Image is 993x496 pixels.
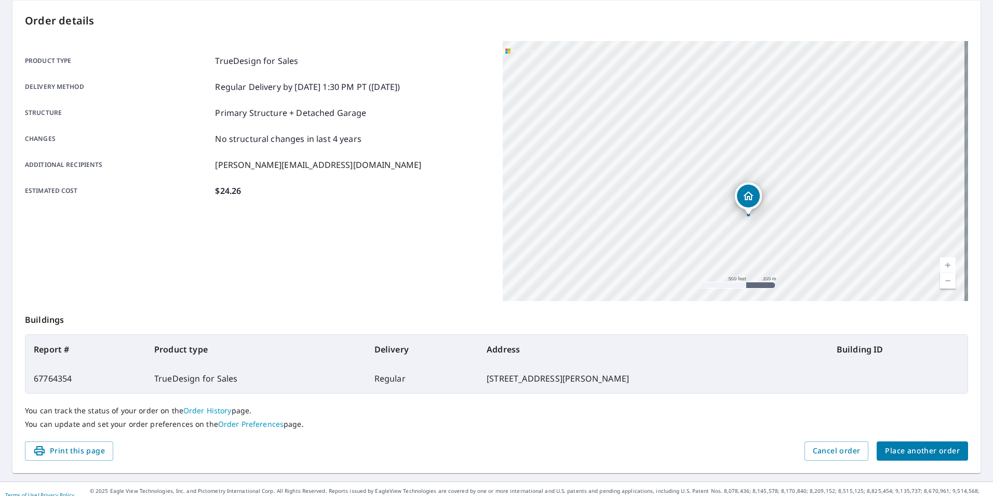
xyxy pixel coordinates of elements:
p: Additional recipients [25,159,211,171]
td: 67764354 [25,364,146,393]
td: [STREET_ADDRESS][PERSON_NAME] [478,364,828,393]
p: Estimated cost [25,185,211,197]
button: Cancel order [804,441,869,461]
p: Primary Structure + Detached Garage [215,107,366,119]
button: Print this page [25,441,113,461]
p: Buildings [25,301,968,334]
span: Place another order [885,445,960,458]
p: Delivery method [25,81,211,93]
td: TrueDesign for Sales [146,364,366,393]
p: Regular Delivery by [DATE] 1:30 PM PT ([DATE]) [215,81,400,93]
p: Changes [25,133,211,145]
p: TrueDesign for Sales [215,55,298,67]
span: Cancel order [813,445,861,458]
span: Print this page [33,445,105,458]
a: Current Level 16, Zoom Out [940,273,956,289]
p: $24.26 [215,185,241,197]
p: [PERSON_NAME][EMAIL_ADDRESS][DOMAIN_NAME] [215,159,421,171]
th: Delivery [366,335,479,364]
th: Product type [146,335,366,364]
a: Order History [183,406,232,415]
p: You can track the status of your order on the page. [25,406,968,415]
p: Order details [25,13,968,29]
td: Regular [366,364,479,393]
p: Structure [25,107,211,119]
th: Address [478,335,828,364]
th: Building ID [828,335,968,364]
p: You can update and set your order preferences on the page. [25,420,968,429]
div: Dropped pin, building 1, Residential property, 1396 W Hill Rd Palatine, IL 60067 [735,182,762,215]
p: Product type [25,55,211,67]
th: Report # [25,335,146,364]
p: No structural changes in last 4 years [215,133,361,145]
button: Place another order [877,441,968,461]
a: Order Preferences [218,419,284,429]
a: Current Level 16, Zoom In [940,257,956,273]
